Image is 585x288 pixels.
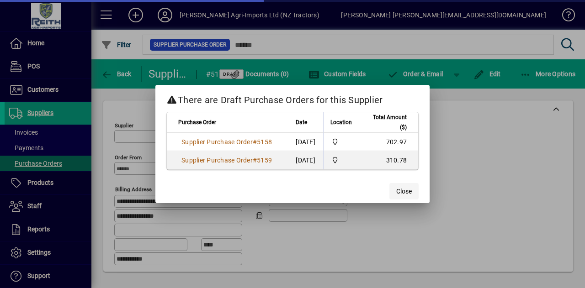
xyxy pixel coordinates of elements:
button: Close [389,183,419,199]
h2: There are Draft Purchase Orders for this Supplier [155,85,430,111]
td: 310.78 [359,151,418,169]
span: Ashburton [329,137,353,147]
a: Supplier Purchase Order#5158 [178,137,275,147]
a: Supplier Purchase Order#5159 [178,155,275,165]
td: [DATE] [290,151,323,169]
span: Close [396,187,412,196]
span: Location [330,117,352,127]
span: # [253,157,257,164]
span: Date [296,117,307,127]
span: Ashburton [329,155,353,165]
span: Purchase Order [178,117,216,127]
span: # [253,138,257,146]
span: Supplier Purchase Order [181,138,253,146]
span: Total Amount ($) [365,112,407,132]
td: 702.97 [359,133,418,151]
td: [DATE] [290,133,323,151]
span: 5159 [257,157,272,164]
span: Supplier Purchase Order [181,157,253,164]
span: 5158 [257,138,272,146]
